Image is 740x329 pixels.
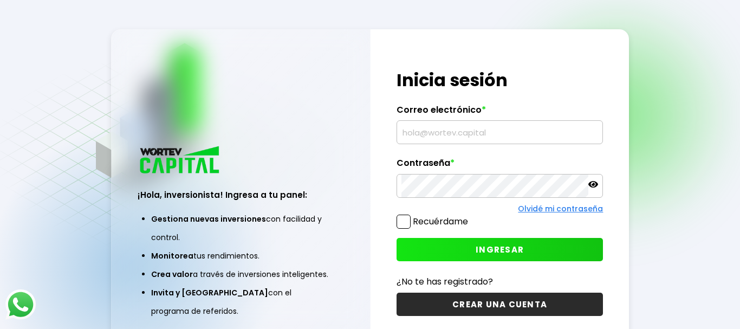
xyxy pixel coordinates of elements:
label: Recuérdame [413,215,468,228]
span: Gestiona nuevas inversiones [151,214,266,224]
p: ¿No te has registrado? [397,275,603,288]
span: Monitorea [151,250,193,261]
li: tus rendimientos. [151,247,331,265]
li: con facilidad y control. [151,210,331,247]
h3: ¡Hola, inversionista! Ingresa a tu panel: [138,189,345,201]
img: logo_wortev_capital [138,145,223,177]
label: Correo electrónico [397,105,603,121]
li: con el programa de referidos. [151,283,331,320]
label: Contraseña [397,158,603,174]
h1: Inicia sesión [397,67,603,93]
span: Crea valor [151,269,193,280]
span: INGRESAR [476,244,524,255]
button: CREAR UNA CUENTA [397,293,603,316]
a: ¿No te has registrado?CREAR UNA CUENTA [397,275,603,316]
span: Invita y [GEOGRAPHIC_DATA] [151,287,268,298]
input: hola@wortev.capital [401,121,599,144]
a: Olvidé mi contraseña [518,203,603,214]
button: INGRESAR [397,238,603,261]
li: a través de inversiones inteligentes. [151,265,331,283]
img: logos_whatsapp-icon.242b2217.svg [5,289,36,320]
